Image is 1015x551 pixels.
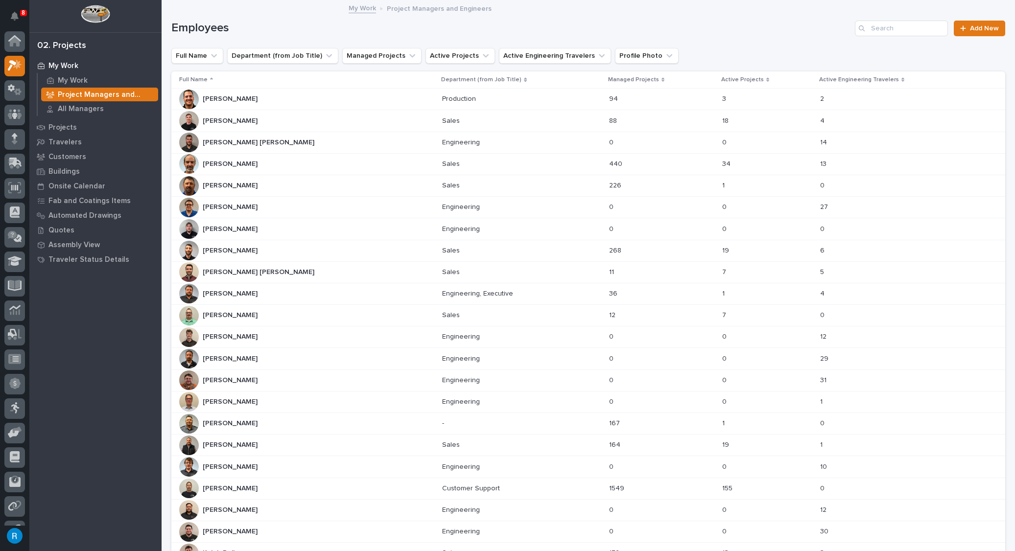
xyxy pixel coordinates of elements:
p: [PERSON_NAME] [203,115,260,125]
p: 226 [609,180,623,190]
p: 1549 [609,482,626,493]
p: 0 [722,331,729,341]
p: Project Managers and Engineers [58,91,154,99]
div: 02. Projects [37,41,86,51]
p: 0 [722,201,729,211]
p: 6 [820,245,826,255]
p: Sales [442,115,462,125]
button: Profile Photo [615,48,679,64]
a: Quotes [29,223,162,237]
p: 18 [722,115,731,125]
p: Customers [48,153,86,161]
p: Engineering, Executive [442,288,515,298]
a: My Work [349,2,376,13]
p: [PERSON_NAME] [203,93,260,103]
p: 29 [820,353,830,363]
p: 4 [820,115,826,125]
p: 0 [609,353,615,363]
a: Projects [29,120,162,135]
p: [PERSON_NAME] [203,439,260,449]
p: 0 [820,482,826,493]
p: 0 [609,396,615,406]
p: 0 [820,417,826,428]
tr: [PERSON_NAME][PERSON_NAME] EngineeringEngineering 00 00 2727 [171,197,1005,218]
button: users-avatar [4,526,25,546]
p: [PERSON_NAME] [203,353,260,363]
a: My Work [38,73,162,87]
p: 31 [820,374,828,385]
tr: [PERSON_NAME] [PERSON_NAME][PERSON_NAME] [PERSON_NAME] EngineeringEngineering 00 00 1414 [171,132,1005,153]
button: Managed Projects [342,48,422,64]
p: 0 [722,461,729,471]
tr: [PERSON_NAME][PERSON_NAME] SalesSales 164164 1919 11 [171,435,1005,456]
p: 0 [609,223,615,233]
p: 167 [609,417,622,428]
p: 0 [722,137,729,147]
p: Engineering [442,526,482,536]
p: [PERSON_NAME] [203,201,260,211]
a: Travelers [29,135,162,149]
p: 0 [609,526,615,536]
p: 0 [609,461,615,471]
p: 1 [820,439,825,449]
p: [PERSON_NAME] [203,482,260,493]
tr: [PERSON_NAME][PERSON_NAME] SalesSales 226226 11 00 [171,175,1005,196]
tr: [PERSON_NAME][PERSON_NAME] EngineeringEngineering 00 00 00 [171,218,1005,240]
tr: [PERSON_NAME][PERSON_NAME] EngineeringEngineering 00 00 3131 [171,369,1005,391]
a: Project Managers and Engineers [38,88,162,101]
tr: [PERSON_NAME][PERSON_NAME] SalesSales 1212 77 00 [171,305,1005,326]
p: Projects [48,123,77,132]
p: 7 [722,309,728,320]
p: Onsite Calendar [48,182,105,191]
p: Full Name [179,74,208,85]
p: [PERSON_NAME] [203,158,260,168]
tr: [PERSON_NAME][PERSON_NAME] SalesSales 8888 1818 44 [171,110,1005,132]
button: Department (from Job Title) [227,48,338,64]
p: 36 [609,288,619,298]
p: 2 [820,93,826,103]
p: Managed Projects [608,74,659,85]
p: 34 [722,158,732,168]
p: 10 [820,461,829,471]
p: [PERSON_NAME] [203,526,260,536]
tr: [PERSON_NAME][PERSON_NAME] SalesSales 268268 1919 66 [171,240,1005,261]
button: Full Name [171,48,223,64]
p: 7 [722,266,728,276]
p: Sales [442,245,462,255]
p: 0 [722,223,729,233]
p: Sales [442,158,462,168]
tr: [PERSON_NAME][PERSON_NAME] EngineeringEngineering 00 00 1212 [171,499,1005,521]
p: Fab and Coatings Items [48,197,131,206]
h1: Employees [171,21,851,35]
p: Engineering [442,504,482,514]
p: Quotes [48,226,74,235]
p: 12 [820,331,828,341]
p: 19 [722,439,731,449]
p: Engineering [442,396,482,406]
p: Engineering [442,374,482,385]
p: 30 [820,526,830,536]
p: 0 [609,201,615,211]
p: 19 [722,245,731,255]
p: - [442,417,446,428]
tr: [PERSON_NAME][PERSON_NAME] SalesSales 440440 3434 1313 [171,153,1005,175]
p: 0 [609,374,615,385]
p: 4 [820,288,826,298]
tr: [PERSON_NAME][PERSON_NAME] -- 167167 11 00 [171,413,1005,435]
p: 0 [609,331,615,341]
p: All Managers [58,105,104,114]
p: [PERSON_NAME] [203,180,260,190]
p: 5 [820,266,826,276]
p: 88 [609,115,619,125]
a: Add New [954,21,1005,36]
a: Customers [29,149,162,164]
p: Travelers [48,138,82,147]
p: Engineering [442,201,482,211]
p: Assembly View [48,241,100,250]
p: Sales [442,309,462,320]
a: Onsite Calendar [29,179,162,193]
p: Active Engineering Travelers [819,74,899,85]
a: Fab and Coatings Items [29,193,162,208]
tr: [PERSON_NAME][PERSON_NAME] Engineering, ExecutiveEngineering, Executive 3636 11 44 [171,283,1005,304]
p: 0 [609,137,615,147]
